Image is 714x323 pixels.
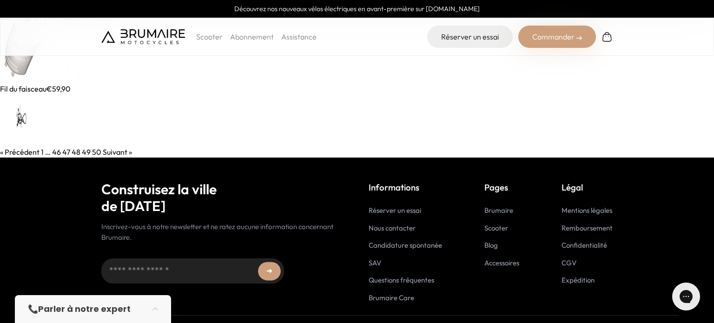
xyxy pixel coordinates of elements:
[72,147,80,157] span: 48
[562,224,613,232] a: Remboursement
[562,276,595,284] a: Expédition
[369,224,416,232] a: Nous contacter
[41,147,44,157] a: 1
[369,293,414,302] a: Brumaire Care
[369,258,381,267] a: SAV
[52,147,61,157] a: 46
[101,181,345,214] h2: Construisez la ville de [DATE]
[369,276,434,284] a: Questions fréquentes
[576,35,582,41] img: right-arrow-2.png
[369,241,442,250] a: Candidature spontanée
[668,279,705,314] iframe: Gorgias live chat messenger
[484,181,519,194] p: Pages
[281,32,317,41] a: Assistance
[562,241,607,250] a: Confidentialité
[101,29,185,44] img: Brumaire Motocycles
[484,224,508,232] a: Scooter
[602,31,613,42] img: Panier
[562,181,613,194] p: Légal
[62,147,70,157] a: 47
[369,206,421,215] a: Réserver un essai
[82,147,91,157] a: 49
[484,258,519,267] a: Accessoires
[484,241,498,250] a: Blog
[258,262,281,280] button: ➜
[369,181,442,194] p: Informations
[103,147,132,157] a: Suivant »
[484,206,513,215] a: Brumaire
[427,26,513,48] a: Réserver un essai
[45,147,51,157] span: …
[101,258,284,283] input: Adresse email...
[562,206,612,215] a: Mentions légales
[101,222,345,243] p: Inscrivez-vous à notre newsletter et ne ratez aucune information concernant Brumaire.
[196,31,223,42] p: Scooter
[518,26,596,48] div: Commander
[562,258,576,267] a: CGV
[92,147,101,157] a: 50
[230,32,274,41] a: Abonnement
